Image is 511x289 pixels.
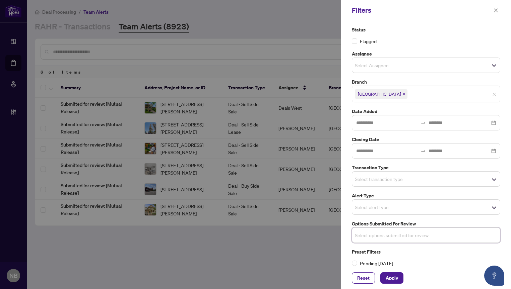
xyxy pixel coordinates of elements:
span: close [492,92,496,96]
span: Reset [357,273,370,283]
span: to [421,120,426,125]
label: Assignee [352,50,500,58]
label: Options Submitted for Review [352,220,500,227]
label: Transaction Type [352,164,500,171]
span: Flagged [360,37,377,45]
span: Pending [DATE] [357,260,396,267]
span: close [494,8,498,13]
label: Closing Date [352,136,500,143]
span: to [421,148,426,154]
button: Apply [380,272,403,284]
span: Apply [386,273,398,283]
span: close [402,92,406,96]
button: Open asap [484,266,504,286]
button: Reset [352,272,375,284]
label: Alert Type [352,192,500,199]
span: Burlington [355,89,407,99]
span: swap-right [421,148,426,154]
span: swap-right [421,120,426,125]
label: Branch [352,78,500,86]
span: [GEOGRAPHIC_DATA] [358,91,401,97]
label: Date Added [352,108,500,115]
label: Status [352,26,500,33]
label: Preset Filters [352,248,500,256]
div: Filters [352,5,492,15]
